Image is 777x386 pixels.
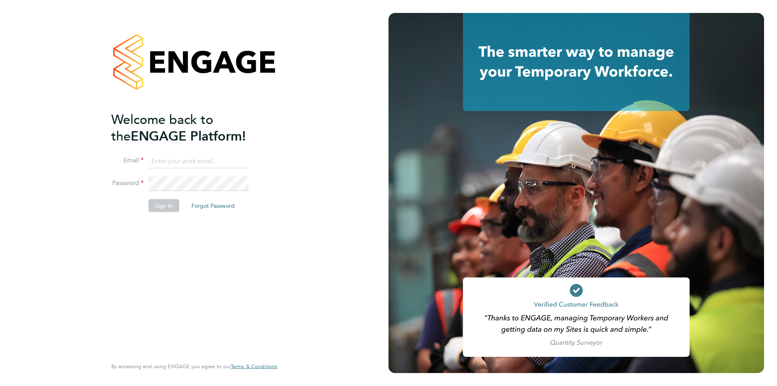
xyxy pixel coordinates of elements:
h2: ENGAGE Platform! [111,111,269,144]
button: Forgot Password [185,199,241,212]
input: Enter your work email... [149,154,248,168]
span: Welcome back to the [111,111,213,144]
label: Email [111,156,144,165]
span: By accessing and using ENGAGE you agree to our [111,363,277,370]
a: Terms & Conditions [231,363,277,370]
button: Sign In [149,199,179,212]
label: Password [111,179,144,188]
